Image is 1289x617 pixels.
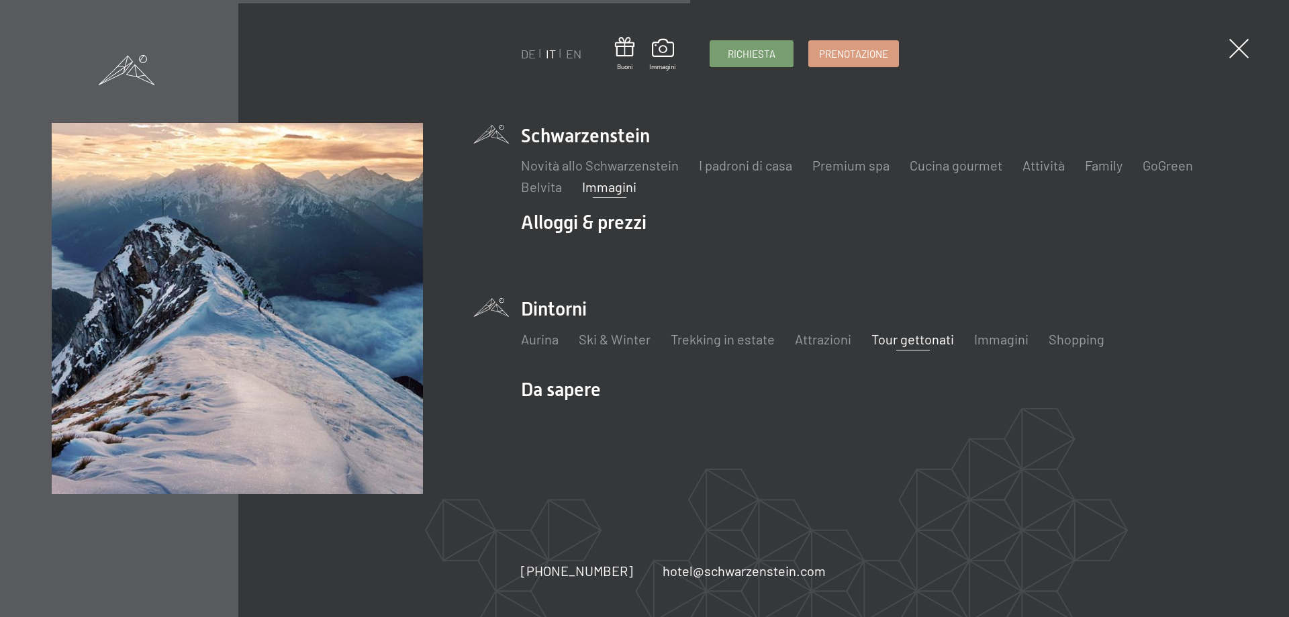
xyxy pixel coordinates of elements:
a: GoGreen [1143,157,1193,173]
a: Premium spa [812,157,890,173]
a: EN [566,46,581,61]
a: Shopping [1049,331,1104,347]
a: DE [521,46,536,61]
span: [PHONE_NUMBER] [521,563,633,579]
a: Prenotazione [809,41,898,66]
a: Ski & Winter [579,331,651,347]
a: IT [546,46,556,61]
a: Cucina gourmet [910,157,1002,173]
a: Attività [1022,157,1065,173]
span: Prenotazione [819,47,888,61]
span: Richiesta [728,47,775,61]
a: Immagini [974,331,1029,347]
a: Aurina [521,331,559,347]
a: Novità allo Schwarzenstein [521,157,679,173]
a: Belvita [521,179,562,195]
a: Tour gettonati [871,331,954,347]
a: Family [1085,157,1123,173]
a: I padroni di casa [699,157,792,173]
a: hotel@schwarzenstein.com [663,561,826,580]
a: Attrazioni [795,331,851,347]
a: Buoni [615,37,634,71]
a: Immagini [582,179,636,195]
a: Trekking in estate [671,331,775,347]
span: Buoni [615,62,634,71]
span: Immagini [649,62,676,71]
a: Richiesta [710,41,793,66]
a: Immagini [649,39,676,71]
a: [PHONE_NUMBER] [521,561,633,580]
